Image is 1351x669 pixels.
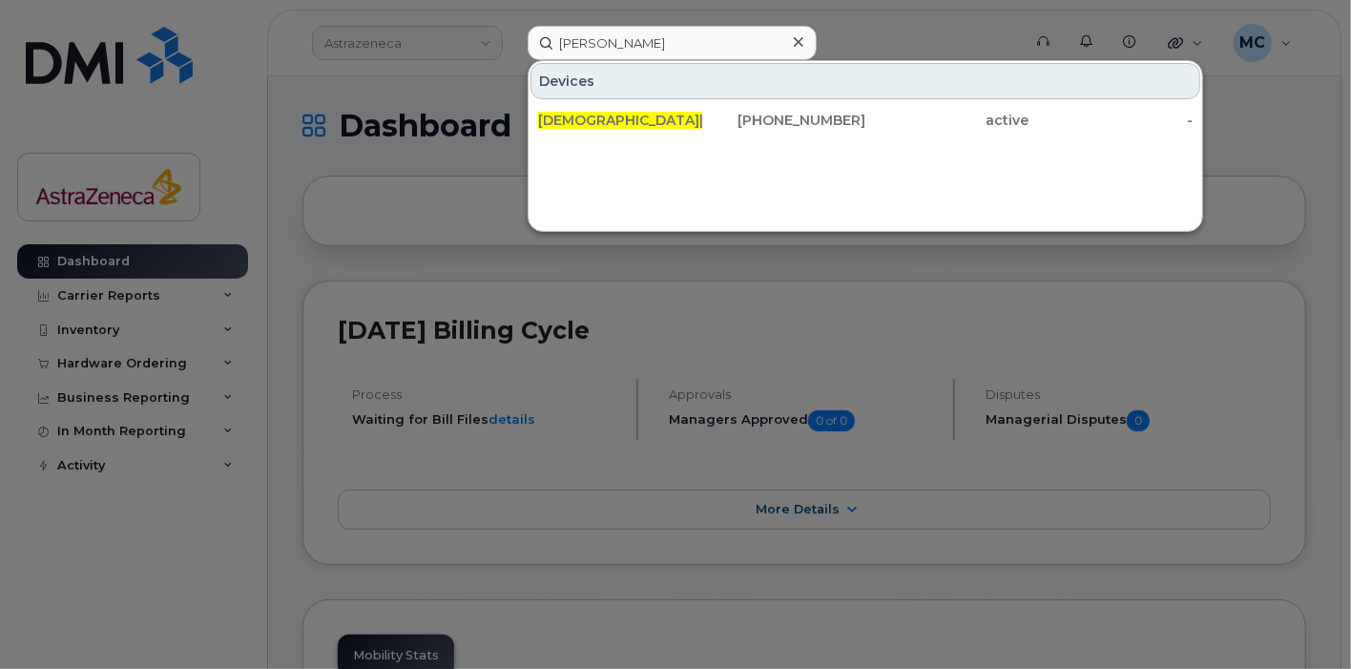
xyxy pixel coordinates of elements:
[1029,111,1194,130] div: -
[530,63,1200,99] div: Devices
[538,112,815,129] span: [DEMOGRAPHIC_DATA][PERSON_NAME]
[702,111,866,130] div: [PHONE_NUMBER]
[530,103,1200,137] a: [DEMOGRAPHIC_DATA][PERSON_NAME][PHONE_NUMBER]active-
[865,111,1029,130] div: active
